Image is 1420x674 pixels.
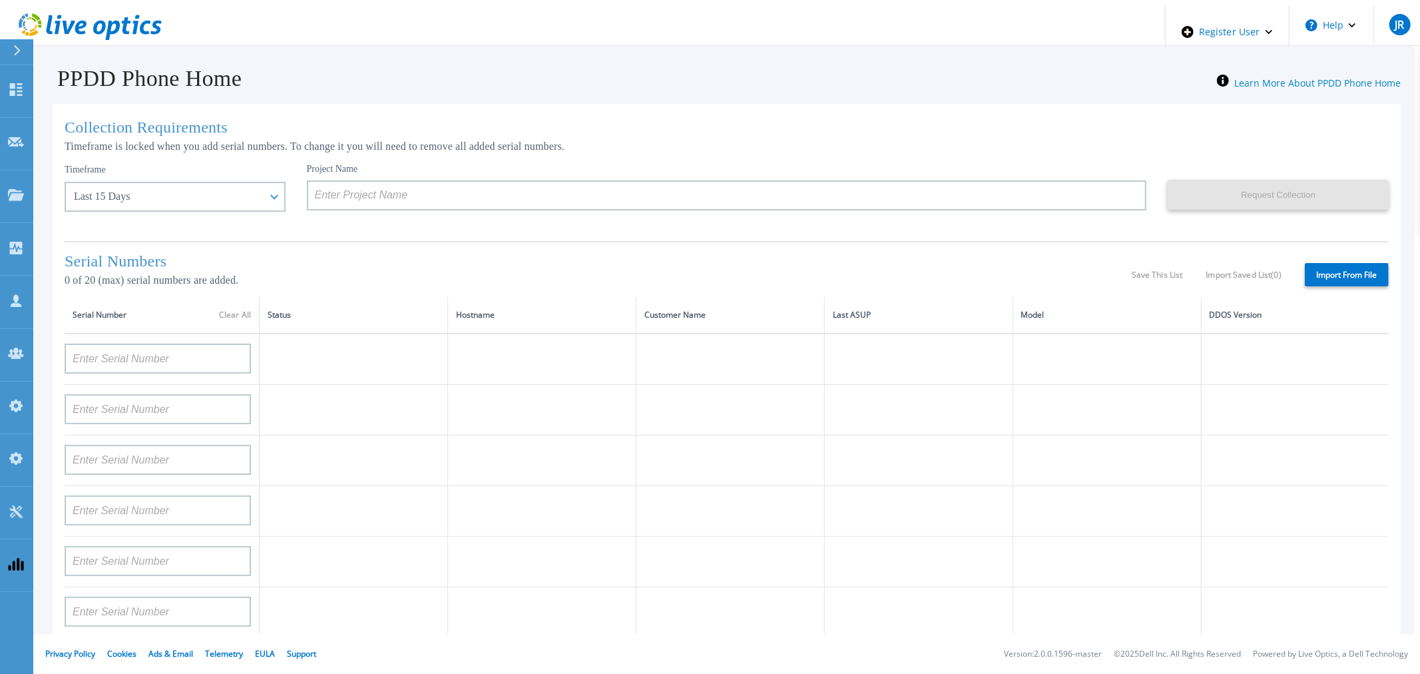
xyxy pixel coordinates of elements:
th: Last ASUP [824,297,1013,334]
th: Customer Name [636,297,824,334]
a: EULA [255,648,275,659]
button: Request Collection [1168,180,1389,210]
p: 0 of 20 (max) serial numbers are added. [65,274,1132,286]
th: Model [1013,297,1201,334]
a: Ads & Email [148,648,193,659]
input: Enter Serial Number [65,344,251,374]
label: Project Name [307,165,358,174]
div: Serial Number [73,308,251,322]
th: Status [260,297,448,334]
a: Support [287,648,316,659]
input: Enter Serial Number [65,597,251,627]
span: JR [1395,19,1404,30]
h1: PPDD Phone Home [39,66,242,91]
a: Learn More About PPDD Phone Home [1234,77,1401,89]
a: Telemetry [205,648,243,659]
label: Import From File [1305,263,1389,286]
button: Help [1290,5,1373,45]
input: Enter Serial Number [65,546,251,576]
a: Privacy Policy [45,648,95,659]
input: Enter Project Name [307,180,1147,210]
label: Timeframe [65,165,106,175]
a: Cookies [107,648,136,659]
input: Enter Serial Number [65,445,251,475]
div: Register User [1166,5,1289,59]
th: Hostname [447,297,636,334]
div: Last 15 Days [74,190,262,202]
li: Powered by Live Optics, a Dell Technology [1253,650,1408,659]
input: Enter Serial Number [65,496,251,525]
th: DDOS Version [1201,297,1389,334]
p: Timeframe is locked when you add serial numbers. To change it you will need to remove all added s... [65,141,1389,153]
h1: Serial Numbers [65,252,1132,270]
li: Version: 2.0.0.1596-master [1004,650,1102,659]
li: © 2025 Dell Inc. All Rights Reserved [1114,650,1241,659]
h1: Collection Requirements [65,119,1389,137]
input: Enter Serial Number [65,394,251,424]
